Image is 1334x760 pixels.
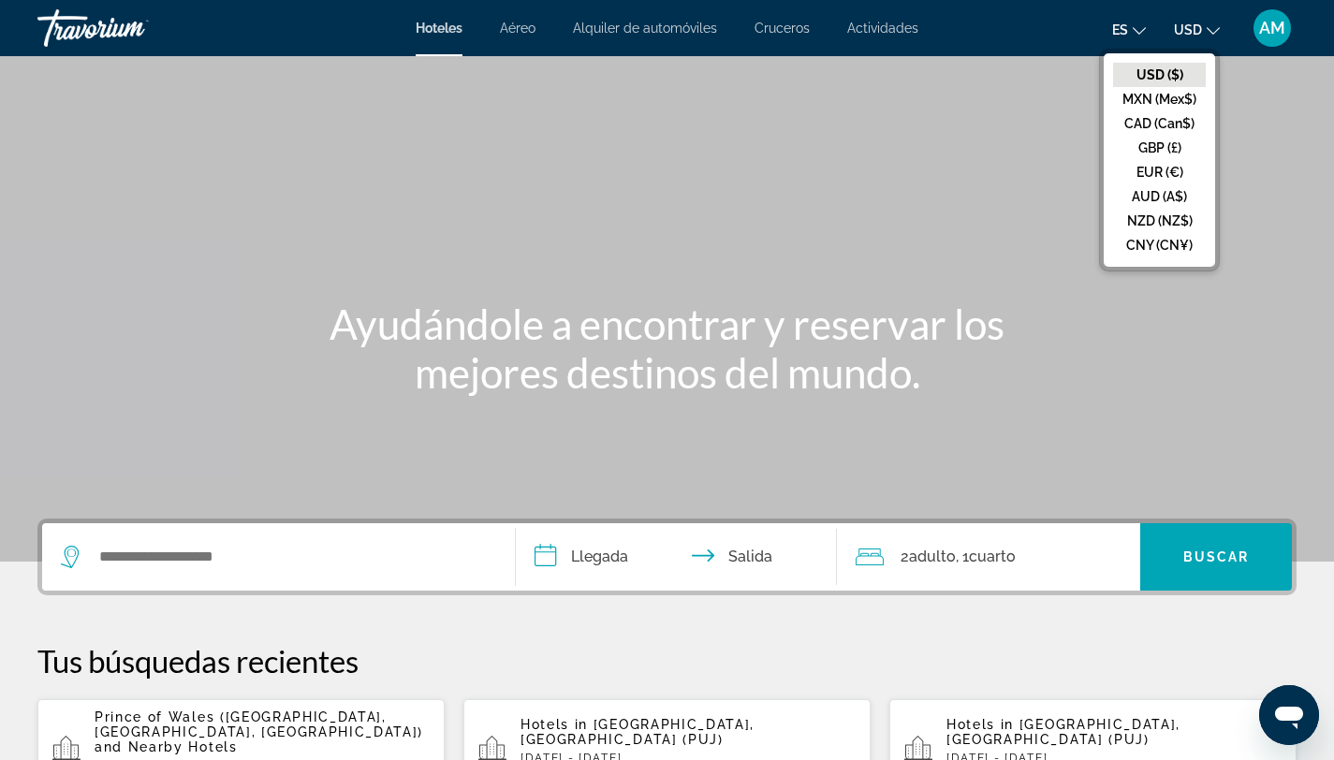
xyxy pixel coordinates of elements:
[1174,16,1220,43] button: Change currency
[1113,87,1206,111] button: MXN (Mex$)
[1248,8,1297,48] button: User Menu
[1112,22,1128,37] span: es
[837,523,1140,591] button: Travelers: 2 adults, 0 children
[1113,111,1206,136] button: CAD (Can$)
[1140,523,1292,591] button: Buscar
[946,717,1014,732] span: Hotels in
[500,21,535,36] a: Aéreo
[847,21,918,36] a: Actividades
[573,21,717,36] a: Alquiler de automóviles
[520,717,588,732] span: Hotels in
[946,717,1180,747] span: [GEOGRAPHIC_DATA], [GEOGRAPHIC_DATA] (PUJ)
[95,709,423,739] span: Prince of Wales ([GEOGRAPHIC_DATA], [GEOGRAPHIC_DATA], [GEOGRAPHIC_DATA])
[1259,19,1285,37] span: AM
[42,523,1292,591] div: Search widget
[1113,209,1206,233] button: NZD (NZ$)
[1113,184,1206,209] button: AUD (A$)
[1113,63,1206,87] button: USD ($)
[1174,22,1202,37] span: USD
[1113,160,1206,184] button: EUR (€)
[520,717,755,747] span: [GEOGRAPHIC_DATA], [GEOGRAPHIC_DATA] (PUJ)
[416,21,462,36] a: Hoteles
[755,21,810,36] a: Cruceros
[1183,549,1250,564] span: Buscar
[95,739,238,754] span: and Nearby Hotels
[516,523,838,591] button: Check in and out dates
[969,548,1016,565] span: Cuarto
[37,4,225,52] a: Travorium
[1113,233,1206,257] button: CNY (CN¥)
[956,544,1016,570] span: , 1
[901,544,956,570] span: 2
[1259,685,1319,745] iframe: Button to launch messaging window
[1112,16,1146,43] button: Change language
[316,300,1019,397] h1: Ayudándole a encontrar y reservar los mejores destinos del mundo.
[1113,136,1206,160] button: GBP (£)
[37,642,1297,680] p: Tus búsquedas recientes
[909,548,956,565] span: Adulto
